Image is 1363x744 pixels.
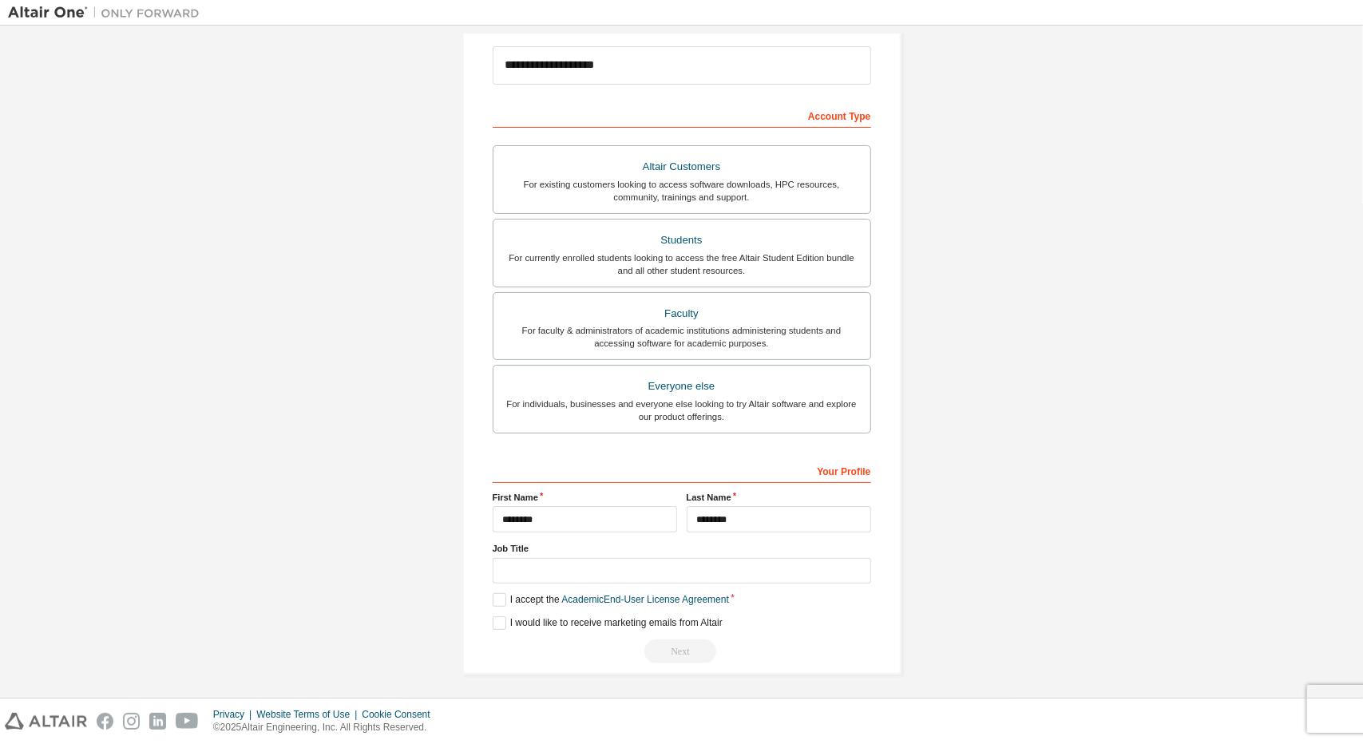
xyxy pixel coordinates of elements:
[493,457,871,483] div: Your Profile
[8,5,208,21] img: Altair One
[493,491,677,504] label: First Name
[256,708,362,721] div: Website Terms of Use
[503,251,861,277] div: For currently enrolled students looking to access the free Altair Student Edition bundle and all ...
[493,593,729,607] label: I accept the
[687,491,871,504] label: Last Name
[503,229,861,251] div: Students
[503,375,861,398] div: Everyone else
[213,721,440,734] p: © 2025 Altair Engineering, Inc. All Rights Reserved.
[176,713,199,730] img: youtube.svg
[503,156,861,178] div: Altair Customers
[213,708,256,721] div: Privacy
[493,639,871,663] div: Read and acccept EULA to continue
[149,713,166,730] img: linkedin.svg
[562,594,729,605] a: Academic End-User License Agreement
[97,713,113,730] img: facebook.svg
[493,616,723,630] label: I would like to receive marketing emails from Altair
[123,713,140,730] img: instagram.svg
[503,324,861,350] div: For faculty & administrators of academic institutions administering students and accessing softwa...
[503,303,861,325] div: Faculty
[362,708,439,721] div: Cookie Consent
[493,542,871,555] label: Job Title
[5,713,87,730] img: altair_logo.svg
[503,178,861,204] div: For existing customers looking to access software downloads, HPC resources, community, trainings ...
[493,102,871,128] div: Account Type
[503,398,861,423] div: For individuals, businesses and everyone else looking to try Altair software and explore our prod...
